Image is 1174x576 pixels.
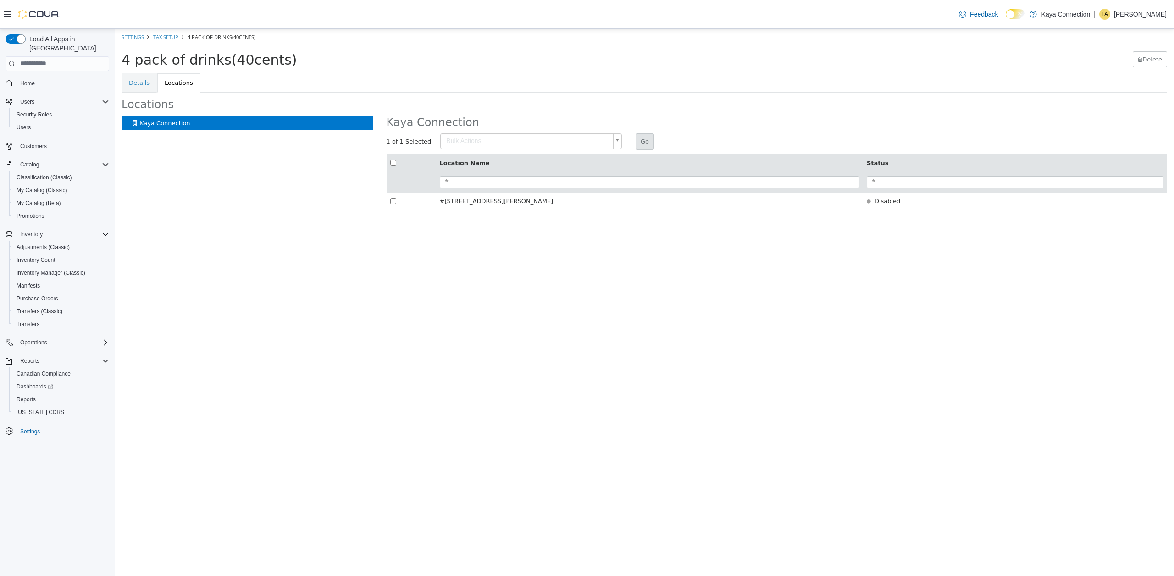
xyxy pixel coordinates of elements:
span: Users [17,124,31,131]
button: Catalog [17,159,43,170]
span: Canadian Compliance [13,368,109,379]
span: Reports [13,394,109,405]
span: Users [13,122,109,133]
button: Manifests [9,279,113,292]
span: Customers [20,143,47,150]
button: Operations [17,337,51,348]
button: Inventory [2,228,113,241]
button: Users [9,121,113,134]
p: [PERSON_NAME] [1114,9,1167,20]
a: Users [13,122,34,133]
a: Inventory Count [13,255,59,266]
button: Transfers [9,318,113,331]
button: Settings [2,424,113,438]
a: Feedback [955,5,1002,23]
a: Details [7,44,42,64]
button: [US_STATE] CCRS [9,406,113,419]
input: Dark Mode [1006,9,1025,19]
button: Adjustments (Classic) [9,241,113,254]
span: Manifests [17,282,40,289]
span: Customers [17,140,109,152]
div: Tim A [1099,9,1110,20]
span: Users [17,96,109,107]
span: 4 pack of drinks(40cents) [7,23,183,39]
span: My Catalog (Classic) [17,187,67,194]
a: Reports [13,394,39,405]
span: Catalog [17,159,109,170]
button: Reports [17,355,43,366]
button: Reports [9,393,113,406]
span: Load All Apps in [GEOGRAPHIC_DATA] [26,34,109,53]
span: Bulk Actions [326,105,495,120]
span: Promotions [13,210,109,222]
a: Settings [7,5,29,11]
button: Inventory Manager (Classic) [9,266,113,279]
span: Home [17,78,109,89]
a: Canadian Compliance [13,368,74,379]
a: Settings [17,426,44,437]
span: Adjustments (Classic) [13,242,109,253]
button: Location Name [325,130,377,139]
span: Settings [17,425,109,437]
span: Transfers (Classic) [17,308,62,315]
button: Home [2,77,113,90]
span: Reports [20,357,39,365]
span: Transfers [17,321,39,328]
span: Reports [17,355,109,366]
button: Purchase Orders [9,292,113,305]
button: Security Roles [9,108,113,121]
a: Transfers (Classic) [13,306,66,317]
span: Inventory [17,229,109,240]
a: Locations [43,44,86,64]
button: Transfers (Classic) [9,305,113,318]
button: My Catalog (Beta) [9,197,113,210]
span: Inventory Count [17,256,55,264]
a: Dashboards [9,380,113,393]
a: Tax Setup [39,5,64,11]
p: | [1094,9,1096,20]
span: Inventory [20,231,43,238]
button: Promotions [9,210,113,222]
button: Users [17,96,38,107]
span: Settings [20,428,40,435]
span: Canadian Compliance [17,370,71,377]
span: Purchase Orders [17,295,58,302]
span: Classification (Classic) [17,174,72,181]
td: Disabled [748,163,1052,182]
button: Delete [1018,22,1052,39]
a: Inventory Manager (Classic) [13,267,89,278]
span: Reports [17,396,36,403]
span: Adjustments (Classic) [17,244,70,251]
a: Manifests [13,280,44,291]
button: Inventory Count [9,254,113,266]
span: Kaya Connection [25,91,76,98]
img: Cova [18,10,60,19]
h2: Kaya Connection [272,88,1053,100]
span: Home [20,80,35,87]
span: Classification (Classic) [13,172,109,183]
span: Purchase Orders [13,293,109,304]
span: Manifests [13,280,109,291]
button: Users [2,95,113,108]
span: 1 of 1 Selected [272,108,317,117]
span: [US_STATE] CCRS [17,409,64,416]
a: Home [17,78,39,89]
a: Customers [17,141,50,152]
span: Washington CCRS [13,407,109,418]
button: Customers [2,139,113,153]
button: Go [521,105,539,121]
a: Dashboards [13,381,57,392]
span: Locations [7,69,59,82]
span: Operations [20,339,47,346]
a: Adjustments (Classic) [13,242,73,253]
a: My Catalog (Classic) [13,185,71,196]
span: Feedback [970,10,998,19]
a: Security Roles [13,109,55,120]
span: Promotions [17,212,44,220]
a: Classification (Classic) [13,172,76,183]
button: Operations [2,336,113,349]
a: Purchase Orders [13,293,62,304]
span: Transfers [13,319,109,330]
button: Inventory [17,229,46,240]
